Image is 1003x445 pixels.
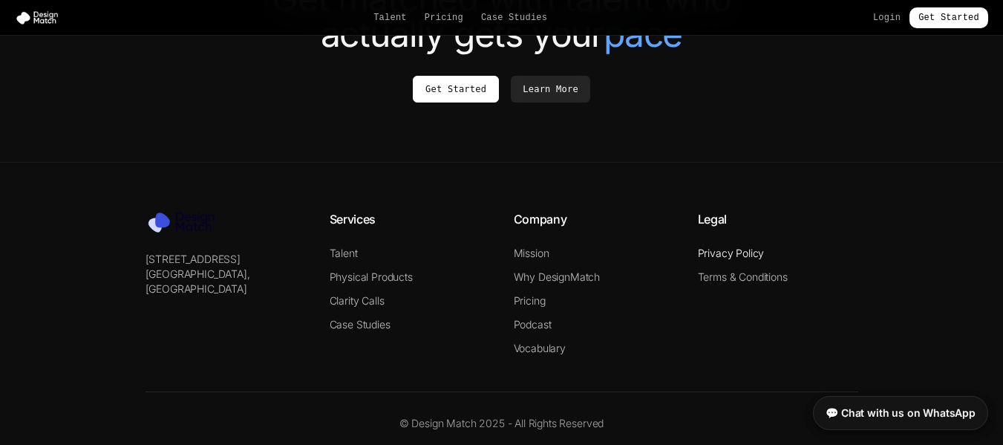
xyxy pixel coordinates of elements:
a: Physical Products [330,270,413,283]
h4: Legal [698,210,858,228]
a: Talent [330,247,358,259]
a: Vocabulary [514,342,566,354]
a: Mission [514,247,549,259]
img: Design Match [146,210,227,234]
img: Design Match [15,10,65,25]
a: Clarity Calls [330,294,385,307]
a: Get Started [413,76,499,103]
span: pace [604,16,682,52]
a: Learn More [511,76,590,103]
p: © Design Match 2025 - All Rights Reserved [146,416,858,431]
p: [GEOGRAPHIC_DATA], [GEOGRAPHIC_DATA] [146,267,306,296]
a: Case Studies [481,12,547,24]
p: [STREET_ADDRESS] [146,252,306,267]
a: 💬 Chat with us on WhatsApp [813,396,988,430]
a: Case Studies [330,318,391,331]
a: Talent [373,12,407,24]
a: Pricing [425,12,463,24]
a: Get Started [909,7,988,28]
h4: Services [330,210,490,228]
a: Podcast [514,318,552,331]
h4: Company [514,210,674,228]
a: Terms & Conditions [698,270,788,283]
a: Privacy Policy [698,247,765,259]
a: Pricing [514,294,546,307]
a: Why DesignMatch [514,270,601,283]
a: Login [873,12,901,24]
